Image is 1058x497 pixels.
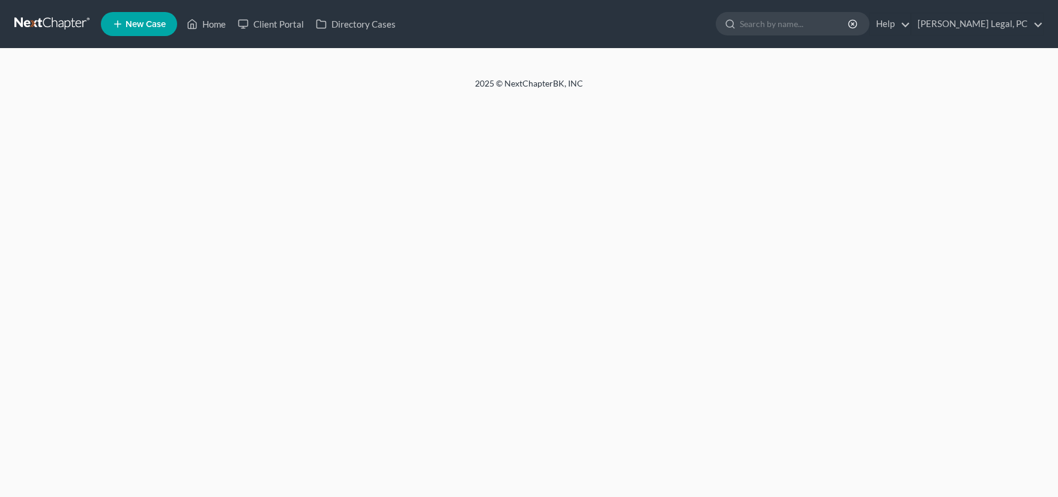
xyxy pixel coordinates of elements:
a: Client Portal [232,13,310,35]
a: [PERSON_NAME] Legal, PC [911,13,1043,35]
a: Help [870,13,910,35]
a: Home [181,13,232,35]
input: Search by name... [740,13,850,35]
span: New Case [125,20,166,29]
a: Directory Cases [310,13,402,35]
div: 2025 © NextChapterBK, INC [187,78,871,99]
